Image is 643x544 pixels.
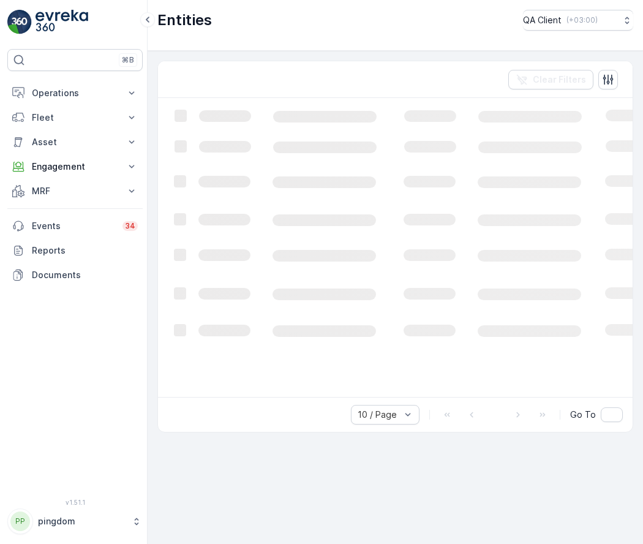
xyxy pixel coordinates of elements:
p: Entities [157,10,212,30]
a: Events34 [7,214,143,238]
button: QA Client(+03:00) [523,10,633,31]
button: Clear Filters [508,70,593,89]
p: QA Client [523,14,562,26]
span: v 1.51.1 [7,499,143,506]
p: Events [32,220,115,232]
button: Operations [7,81,143,105]
button: MRF [7,179,143,203]
span: Go To [570,409,596,421]
button: PPpingdom [7,508,143,534]
p: Operations [32,87,118,99]
a: Documents [7,263,143,287]
p: 34 [125,221,135,231]
p: ⌘B [122,55,134,65]
p: pingdom [38,515,126,527]
button: Engagement [7,154,143,179]
p: Documents [32,269,138,281]
img: logo [7,10,32,34]
p: Clear Filters [533,74,586,86]
button: Fleet [7,105,143,130]
button: Asset [7,130,143,154]
p: MRF [32,185,118,197]
p: Engagement [32,161,118,173]
div: PP [10,512,30,531]
p: Asset [32,136,118,148]
img: logo_light-DOdMpM7g.png [36,10,88,34]
p: ( +03:00 ) [566,15,598,25]
a: Reports [7,238,143,263]
p: Reports [32,244,138,257]
p: Fleet [32,111,118,124]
